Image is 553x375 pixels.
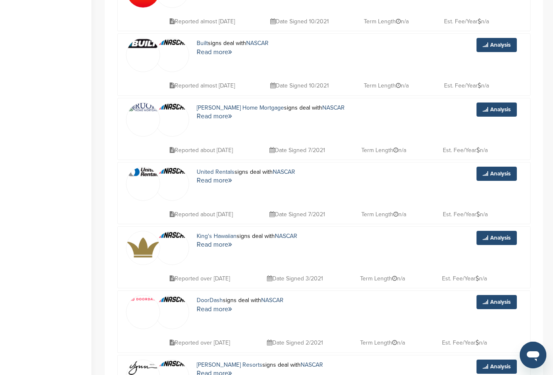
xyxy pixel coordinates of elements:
p: signs deal with [197,38,293,48]
p: Est. Fee/Year n/a [444,80,489,91]
a: Built [197,40,208,47]
p: Term Length n/a [364,16,409,27]
img: Built [126,38,160,49]
a: United Rentals [197,168,235,175]
a: Analysis [476,360,517,374]
p: Est. Fee/Year n/a [444,16,489,27]
a: Data [126,231,159,265]
p: Est. Fee/Year n/a [442,273,487,284]
img: 7569886e 0a8b 4460 bc64 d028672dde70 [156,40,189,45]
p: Est. Fee/Year n/a [442,337,487,348]
img: Data [126,167,160,177]
a: Analysis [476,102,517,117]
a: NASCAR [273,168,295,175]
img: Data [126,231,160,265]
a: DoorDash [197,297,223,304]
a: King's Hawaiian [197,232,237,240]
iframe: Button to launch messaging window [520,342,546,368]
a: Analysis [476,231,517,245]
a: NASCAR [246,40,269,47]
p: signs deal with [197,360,363,370]
p: Term Length n/a [361,209,406,220]
p: Term Length n/a [360,273,405,284]
img: 7569886e 0a8b 4460 bc64 d028672dde70 [156,297,189,302]
a: Read more [197,305,232,313]
p: signs deal with [197,167,327,177]
a: 7569886e 0a8b 4460 bc64 d028672dde70 [155,295,188,329]
p: Reported over [DATE] [170,337,230,348]
p: Date Signed 7/2021 [269,145,325,155]
p: Reported almost [DATE] [170,16,235,27]
img: 220px wynn resorts new.svg [126,360,160,375]
img: 7569886e 0a8b 4460 bc64 d028672dde70 [156,232,189,238]
p: Term Length n/a [364,80,409,91]
a: Read more [197,48,232,56]
img: 7569886e 0a8b 4460 bc64 d028672dde70 [156,361,189,367]
p: Est. Fee/Year n/a [443,145,488,155]
p: Reported over [DATE] [170,273,230,284]
a: NASCAR [301,361,323,368]
p: Date Signed 7/2021 [269,209,325,220]
a: NASCAR [261,297,284,304]
a: [PERSON_NAME] Resorts [197,361,262,368]
p: Reported almost [DATE] [170,80,235,91]
img: Full color ruoff logo [126,103,160,111]
a: Read more [197,176,232,185]
a: Built [126,38,159,72]
a: Analysis [476,167,517,181]
p: signs deal with [197,231,330,241]
img: 7569886e 0a8b 4460 bc64 d028672dde70 [156,104,189,110]
a: NASCAR [275,232,297,240]
p: Est. Fee/Year n/a [443,209,488,220]
a: 7569886e 0a8b 4460 bc64 d028672dde70 [155,102,188,137]
p: Date Signed 10/2021 [270,16,329,27]
a: 7569886e 0a8b 4460 bc64 d028672dde70 [155,167,188,201]
p: Reported about [DATE] [170,145,233,155]
a: 220px doordash logo [126,295,159,329]
a: Analysis [476,38,517,52]
a: NASCAR [322,104,345,111]
p: Date Signed 2/2021 [267,337,323,348]
p: Term Length n/a [361,145,406,155]
a: 7569886e 0a8b 4460 bc64 d028672dde70 [155,38,188,72]
p: Reported about [DATE] [170,209,233,220]
p: Date Signed 10/2021 [270,80,329,91]
p: Date Signed 3/2021 [267,273,323,284]
p: signs deal with [197,102,390,113]
p: signs deal with [197,295,312,305]
a: Read more [197,112,232,120]
img: 7569886e 0a8b 4460 bc64 d028672dde70 [156,168,189,174]
a: [PERSON_NAME] Home Mortgage [197,104,284,111]
a: Data [126,167,159,201]
a: 7569886e 0a8b 4460 bc64 d028672dde70 [155,231,188,265]
a: Analysis [476,295,517,309]
a: Read more [197,240,232,249]
img: 220px doordash logo [126,296,160,302]
a: Full color ruoff logo [126,102,159,137]
p: Term Length n/a [360,337,405,348]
